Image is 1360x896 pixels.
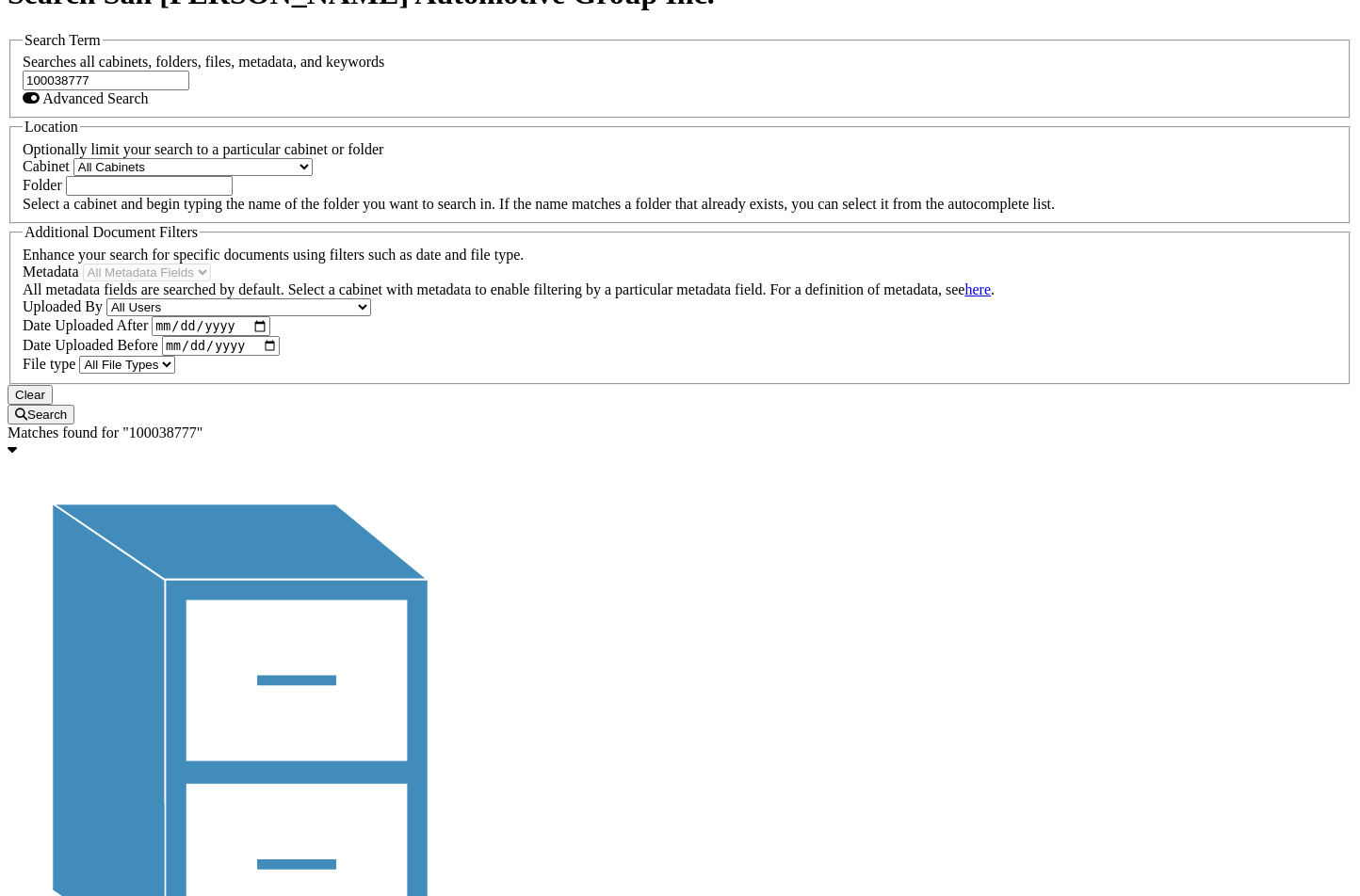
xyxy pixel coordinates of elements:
iframe: Chat Widget [1266,806,1360,896]
div: All metadata fields are searched by default. Select a cabinet with metadata to enable filtering b... [23,281,1337,298]
button: Search [8,405,74,424]
button: Clear [8,385,53,405]
label: File type [23,356,75,372]
legend: Additional Document Filters [23,224,200,241]
input: start [152,316,269,336]
span: Advanced Search [42,90,148,106]
a: here [964,281,991,297]
div: Optionally limit your search to a particular cabinet or folder [23,141,1337,158]
label: Metadata [23,264,79,280]
input: end [162,336,280,356]
label: Folder [23,177,62,193]
label: Cabinet [23,158,70,174]
div: Searches all cabinets, folders, files, metadata, and keywords [23,54,1337,71]
label: Date Uploaded After [23,317,148,333]
div: Matches found for "100038777" [8,424,1352,441]
label: Uploaded By [23,298,103,314]
legend: Search Term [23,32,103,49]
label: Date Uploaded Before [23,337,158,353]
div: Select a cabinet and begin typing the name of the folder you want to search in. If the name match... [23,196,1337,213]
div: Enhance your search for specific documents using filters such as date and file type. [23,247,1337,264]
legend: Location [23,119,80,136]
